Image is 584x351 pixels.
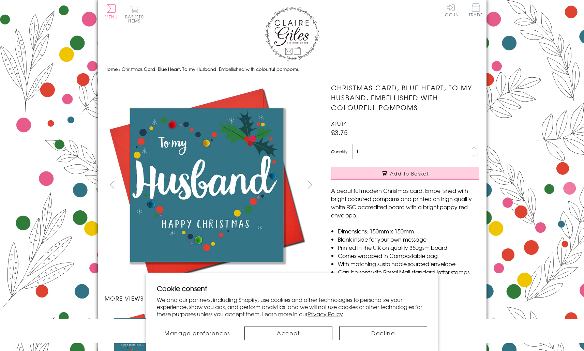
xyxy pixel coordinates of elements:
[338,268,479,276] li: Can be sent with Royal Mail standard letter stamps
[157,296,427,317] p: We and our partners, including Shopify, use cookies and other technologies to personalize your ex...
[105,177,120,192] button: prev
[443,3,459,17] a: Log In
[105,4,118,19] button: Menu
[390,170,429,177] span: Add to Basket
[338,227,479,235] li: Dimensions: 150mm x 150mm
[338,260,479,268] li: With matching sustainable sourced envelope
[331,186,479,219] p: A beautiful modern Christmas card. Embellished with bright coloured pompoms and printed on high q...
[308,310,343,318] a: Privacy Policy
[105,294,318,302] h3: More views
[164,329,230,337] span: Manage preferences
[331,119,347,127] span: XP014
[105,14,118,20] span: Menu
[105,62,480,76] nav: breadcrumbs
[331,149,347,155] label: Quantity
[125,5,144,23] button: Basket0 items
[469,3,483,17] span: Trade
[157,284,427,293] h2: Cookie consent
[105,66,118,72] a: Home
[338,235,479,243] li: Blank inside for your own message
[157,326,238,340] button: Manage preferences
[317,83,522,287] img: Christmas Card, Blue Heart, To my Husband, Embellished with colourful pompoms
[331,127,348,137] span: £3.75
[338,251,479,260] li: Comes wrapped in Compostable bag
[122,66,299,72] span: Christmas Card, Blue Heart, To my Husband, Embellished with colourful pompoms
[265,7,319,61] img: Claire Giles Greetings Cards
[244,326,332,340] button: Accept
[128,14,144,24] span: 0 items
[302,177,317,192] button: next
[338,243,479,251] li: Printed in the U.K on quality 350gsm board
[331,167,479,180] button: Add to Basket
[331,83,479,112] h1: Christmas Card, Blue Heart, To my Husband, Embellished with colourful pompoms
[104,83,309,287] img: Christmas Card, Blue Heart, To my Husband, Embellished with colourful pompoms
[119,66,120,72] span: ›
[469,3,483,18] a: Trade
[339,326,427,340] button: Decline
